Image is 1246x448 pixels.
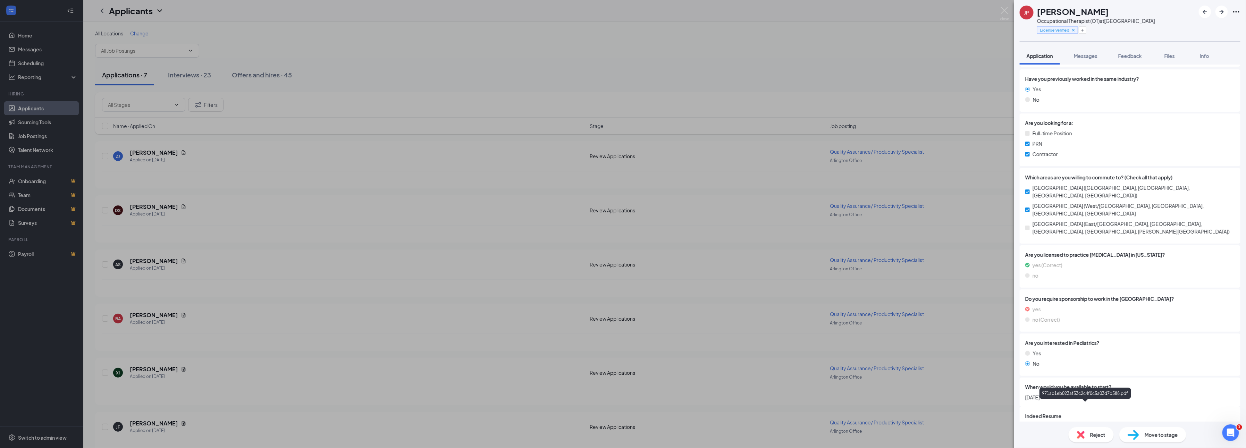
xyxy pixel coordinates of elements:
span: Full-time Position [1033,129,1072,137]
span: no (Correct) [1033,316,1060,323]
span: [DATE] [1025,394,1235,401]
span: Indeed Resume [1025,412,1062,420]
span: [GEOGRAPHIC_DATA] (West/[GEOGRAPHIC_DATA], [GEOGRAPHIC_DATA], [GEOGRAPHIC_DATA], [GEOGRAPHIC_DATA] [1033,202,1235,217]
span: Reject [1090,431,1105,439]
span: Are you looking for a: [1025,119,1074,127]
span: Application [1027,53,1053,59]
div: 971ab1eb023af53c2c4f0c5a03d7d588.pdf [1039,388,1131,399]
button: ArrowLeftNew [1199,6,1211,18]
span: No [1033,96,1039,103]
span: Feedback [1118,53,1142,59]
svg: Cross [1071,28,1076,33]
span: Yes [1033,349,1041,357]
span: When would you be available to start? [1025,383,1112,391]
span: Move to stage [1145,431,1178,439]
span: PRN [1033,140,1042,147]
span: No [1033,360,1039,367]
div: Occupational Therapist (OT) at [GEOGRAPHIC_DATA] [1037,17,1155,24]
span: Are you interested in Pediatrics? [1025,339,1100,347]
iframe: Intercom live chat [1222,424,1239,441]
svg: Ellipses [1232,8,1240,16]
span: Have you previously worked in the same industry? [1025,75,1139,83]
span: Info [1200,53,1209,59]
span: [GEOGRAPHIC_DATA] ([GEOGRAPHIC_DATA], [GEOGRAPHIC_DATA], [GEOGRAPHIC_DATA], [GEOGRAPHIC_DATA]) [1033,184,1235,199]
h1: [PERSON_NAME] [1037,6,1109,17]
span: Are you licensed to practice [MEDICAL_DATA] in [US_STATE]? [1025,251,1235,259]
span: no [1033,272,1038,279]
div: JP [1024,9,1029,16]
span: [GEOGRAPHIC_DATA] (East/[GEOGRAPHIC_DATA], [GEOGRAPHIC_DATA], [GEOGRAPHIC_DATA], [GEOGRAPHIC_DATA... [1033,220,1235,235]
span: Do you require sponsorship to work in the [GEOGRAPHIC_DATA]? [1025,295,1235,303]
svg: Plus [1080,28,1085,32]
span: Messages [1074,53,1097,59]
span: Which areas are you willing to commute to? (Check all that apply) [1025,174,1173,181]
svg: ArrowLeftNew [1201,8,1209,16]
span: 1 [1237,424,1242,430]
span: Contractor [1033,150,1058,158]
button: Plus [1079,26,1086,34]
button: ArrowRight [1215,6,1228,18]
span: yes (Correct) [1033,261,1062,269]
span: Files [1164,53,1175,59]
span: Yes [1033,85,1041,93]
svg: ArrowRight [1218,8,1226,16]
span: License Verified [1040,27,1069,33]
span: yes [1033,305,1041,313]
